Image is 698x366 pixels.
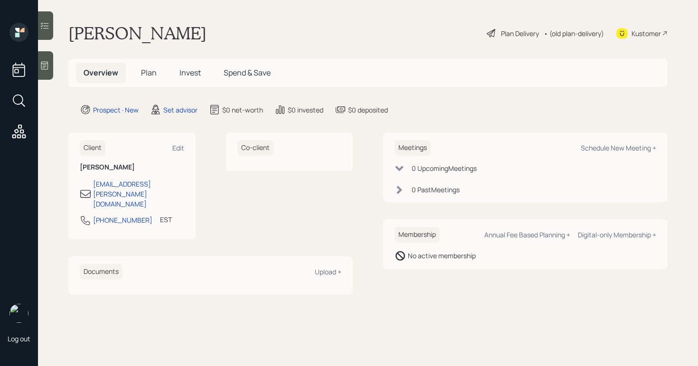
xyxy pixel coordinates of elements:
div: Log out [8,334,30,343]
div: Set advisor [163,105,198,115]
h6: Meetings [395,140,431,156]
div: 0 Upcoming Meeting s [412,163,477,173]
div: [PHONE_NUMBER] [93,215,152,225]
div: 0 Past Meeting s [412,185,460,195]
div: Annual Fee Based Planning + [484,230,570,239]
div: $0 net-worth [222,105,263,115]
h6: [PERSON_NAME] [80,163,184,171]
div: $0 invested [288,105,323,115]
h6: Documents [80,264,123,280]
div: $0 deposited [348,105,388,115]
h6: Co-client [237,140,274,156]
span: Invest [179,67,201,78]
span: Spend & Save [224,67,271,78]
div: [EMAIL_ADDRESS][PERSON_NAME][DOMAIN_NAME] [93,179,184,209]
img: retirable_logo.png [9,304,28,323]
div: Upload + [315,267,341,276]
span: Overview [84,67,118,78]
div: Edit [172,143,184,152]
h6: Client [80,140,105,156]
div: No active membership [408,251,476,261]
div: Schedule New Meeting + [581,143,656,152]
span: Plan [141,67,157,78]
div: Kustomer [632,28,661,38]
div: Prospect · New [93,105,139,115]
h6: Membership [395,227,440,243]
h1: [PERSON_NAME] [68,23,207,44]
div: EST [160,215,172,225]
div: Plan Delivery [501,28,539,38]
div: Digital-only Membership + [578,230,656,239]
div: • (old plan-delivery) [544,28,604,38]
